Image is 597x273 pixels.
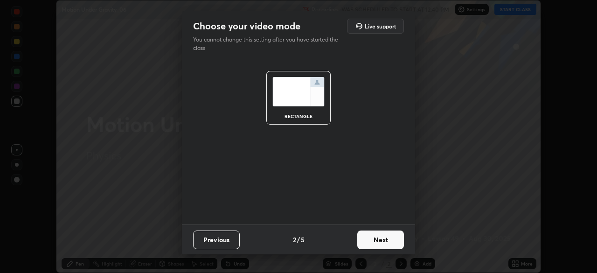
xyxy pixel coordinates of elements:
[193,35,344,52] p: You cannot change this setting after you have started the class
[297,235,300,245] h4: /
[301,235,305,245] h4: 5
[193,231,240,249] button: Previous
[357,231,404,249] button: Next
[193,20,300,32] h2: Choose your video mode
[365,23,396,29] h5: Live support
[280,114,317,119] div: rectangle
[272,77,325,106] img: normalScreenIcon.ae25ed63.svg
[293,235,296,245] h4: 2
